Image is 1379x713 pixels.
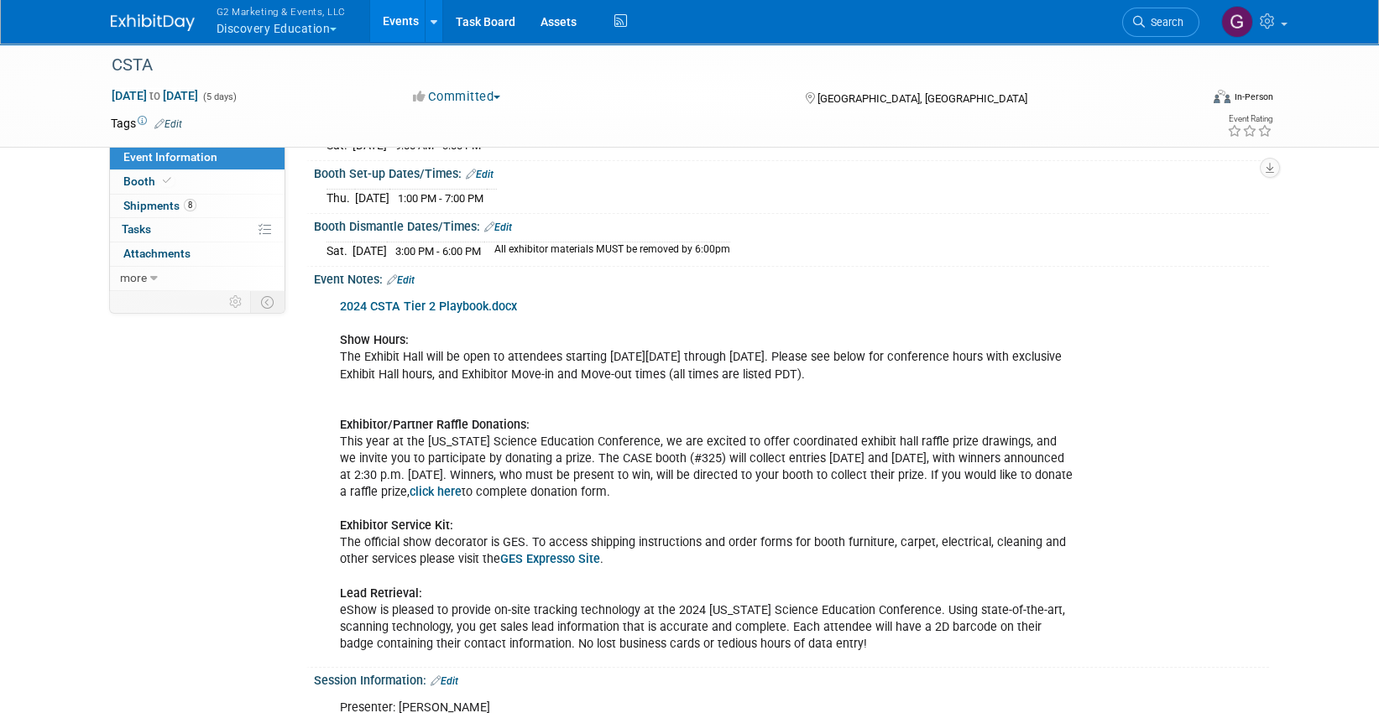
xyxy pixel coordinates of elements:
a: Edit [154,118,182,130]
a: Edit [484,221,512,233]
span: more [120,271,147,284]
span: G2 Marketing & Events, LLC [217,3,346,20]
b: Exhibitor Service Kit: [340,518,453,533]
div: Session Information: [314,668,1269,690]
a: Booth [110,170,285,194]
a: Attachments [110,242,285,266]
a: more [110,267,285,290]
img: Format-Inperson.png [1214,90,1230,103]
a: 2024 CSTA Tier 2 Playbook.docx [340,299,517,314]
img: ExhibitDay [111,14,195,31]
span: Search [1145,16,1183,29]
b: Exhibitor/Partner Raffle Donations: [340,418,530,432]
td: All exhibitor materials MUST be removed by 6:00pm [484,242,730,260]
span: Event Information [123,150,217,164]
div: Booth Dismantle Dates/Times: [314,214,1269,236]
button: Committed [407,88,507,106]
a: Shipments8 [110,195,285,218]
div: CSTA [106,50,1174,81]
a: Tasks [110,218,285,242]
a: Edit [466,169,494,180]
b: Lead Retrieval: [340,586,422,601]
span: Attachments [123,247,191,260]
span: to [147,89,163,102]
div: In-Person [1233,91,1272,103]
a: GES Expresso Site [500,552,600,566]
td: [DATE] [355,190,389,207]
span: Tasks [122,222,151,236]
img: Gianna Wenzel [1221,6,1253,38]
div: Event Rating [1226,115,1272,123]
a: Edit [431,675,458,687]
a: Search [1122,8,1199,37]
span: Booth [123,174,175,188]
span: 1:00 PM - 7:00 PM [398,192,483,205]
div: Event Format [1100,87,1273,112]
td: [DATE] [353,242,387,260]
div: Event Notes: [314,267,1269,289]
i: Booth reservation complete [163,176,171,185]
a: click here [410,485,462,499]
td: Thu. [326,190,355,207]
span: (5 days) [201,91,237,102]
a: Edit [387,274,415,286]
td: Sat. [326,242,353,260]
a: Event Information [110,146,285,169]
span: [GEOGRAPHIC_DATA], [GEOGRAPHIC_DATA] [817,92,1027,105]
span: 9:00 AM - 3:00 PM [395,139,481,152]
span: 3:00 PM - 6:00 PM [395,245,481,258]
td: Toggle Event Tabs [250,291,285,313]
div: The Exhibit Hall will be open to attendees starting [DATE][DATE] through [DATE]. Please see below... [328,290,1084,661]
span: 8 [184,199,196,211]
span: Shipments [123,199,196,212]
td: Tags [111,115,182,132]
b: Show Hours: [340,333,409,347]
div: Booth Set-up Dates/Times: [314,161,1269,183]
td: Personalize Event Tab Strip [222,291,251,313]
span: [DATE] [DATE] [111,88,199,103]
